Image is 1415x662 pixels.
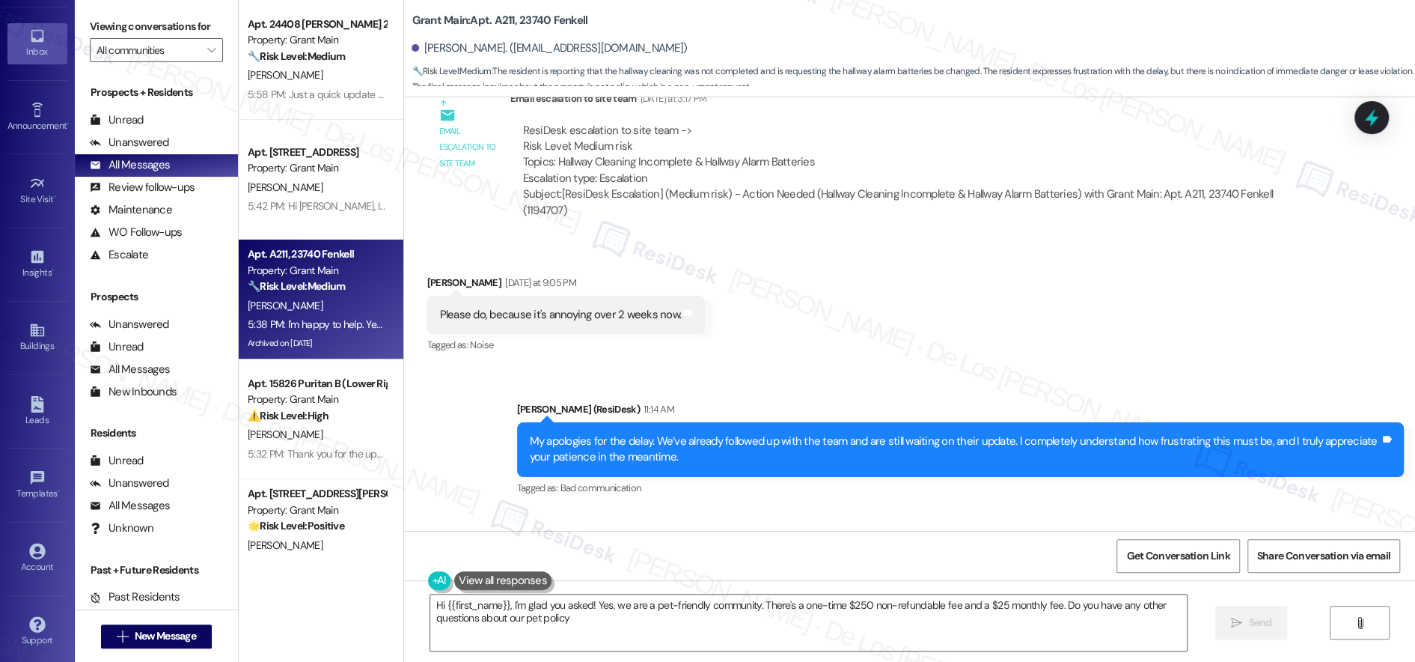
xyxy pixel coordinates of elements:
[75,85,238,100] div: Prospects + Residents
[412,64,1415,96] span: : The resident is reporting that the hallway cleaning was not completed and is requesting the hal...
[248,160,386,176] div: Property: Grant Main
[7,538,67,579] a: Account
[58,486,60,496] span: •
[248,16,386,32] div: Apt. 24408 [PERSON_NAME] 2, 24408 [PERSON_NAME] 2
[90,180,195,195] div: Review follow-ups
[248,486,386,502] div: Apt. [STREET_ADDRESS][PERSON_NAME][PERSON_NAME]
[412,40,687,56] div: [PERSON_NAME]. ([EMAIL_ADDRESS][DOMAIN_NAME])
[90,589,180,605] div: Past Residents
[248,263,386,279] div: Property: Grant Main
[248,502,386,518] div: Property: Grant Main
[248,49,345,63] strong: 🔧 Risk Level: Medium
[90,15,223,38] label: Viewing conversations for
[1257,548,1390,564] span: Share Conversation via email
[135,628,196,644] span: New Message
[248,376,386,392] div: Apt. 15826 Puritan B (Lower Right), 15818 [DEMOGRAPHIC_DATA]
[90,339,144,355] div: Unread
[470,338,493,351] span: Noise
[412,13,587,28] b: Grant Main: Apt. A211, 23740 Fenkell
[248,246,386,262] div: Apt. A211, 23740 Fenkell
[75,562,238,578] div: Past + Future Residents
[248,318,1084,331] div: 5:38 PM: I'm happy to help. Yes, we are a pet-friendly community with a one-time non-refundable f...
[560,482,641,494] span: Bad communication
[427,275,705,296] div: [PERSON_NAME]
[248,68,323,82] span: [PERSON_NAME]
[90,384,177,400] div: New Inbounds
[1126,548,1229,564] span: Get Conversation Link
[522,186,1301,219] div: Subject: [ResiDesk Escalation] (Medium risk) - Action Needed (Hallway Cleaning Incomplete & Hallw...
[75,289,238,305] div: Prospects
[248,32,386,48] div: Property: Grant Main
[248,428,323,441] span: [PERSON_NAME]
[90,498,170,514] div: All Messages
[439,307,681,323] div: Please do, because it's annoying over 2 weeks now.
[90,135,169,151] div: Unanswered
[1354,617,1366,629] i: 
[248,145,386,160] div: Apt. [STREET_ADDRESS]
[1116,539,1239,573] button: Get Conversation Link
[90,112,144,128] div: Unread
[1215,606,1288,640] button: Send
[7,465,67,505] a: Templates •
[1231,617,1242,629] i: 
[246,334,388,353] div: Archived on [DATE]
[501,275,576,291] div: [DATE] at 9:05 PM
[7,612,67,652] a: Support
[248,519,344,532] strong: 🌟 Risk Level: Positive
[522,123,1301,187] div: ResiDesk escalation to site team -> Risk Level: Medium risk Topics: Hallway Cleaning Incomplete &...
[637,91,707,106] div: [DATE] at 3:17 PM
[248,538,323,552] span: [PERSON_NAME]
[427,334,705,356] div: Tagged as:
[1248,615,1271,631] span: Send
[90,157,170,173] div: All Messages
[101,625,212,649] button: New Message
[412,65,491,77] strong: 🔧 Risk Level: Medium
[90,247,148,263] div: Escalate
[90,520,153,536] div: Unknown
[1247,539,1400,573] button: Share Conversation via email
[117,631,128,643] i: 
[248,392,386,407] div: Property: Grant Main
[52,265,54,276] span: •
[90,317,169,332] div: Unanswered
[7,171,67,211] a: Site Visit •
[517,477,1404,499] div: Tagged as:
[75,425,238,441] div: Residents
[90,476,169,491] div: Unanswered
[530,434,1380,466] div: My apologies for the delay. We’ve already followed up with the team and are still waiting on thei...
[7,23,67,64] a: Inbox
[207,44,216,56] i: 
[54,192,56,202] span: •
[248,180,323,194] span: [PERSON_NAME]
[510,91,1313,112] div: Email escalation to site team
[248,279,345,293] strong: 🔧 Risk Level: Medium
[7,318,67,358] a: Buildings
[248,409,328,422] strong: ⚠️ Risk Level: High
[90,453,144,469] div: Unread
[517,401,1404,422] div: [PERSON_NAME] (ResiDesk)
[248,299,323,312] span: [PERSON_NAME]
[90,225,182,240] div: WO Follow-ups
[430,595,1187,651] textarea: Hi {{first_name}}, I'm glad you asked! Yes, we are a pet-friendly community
[7,392,67,432] a: Leads
[90,202,172,218] div: Maintenance
[7,244,67,285] a: Insights •
[640,401,674,417] div: 11:14 AM
[67,118,69,129] span: •
[90,362,170,377] div: All Messages
[439,124,498,171] div: Email escalation to site team
[97,38,199,62] input: All communities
